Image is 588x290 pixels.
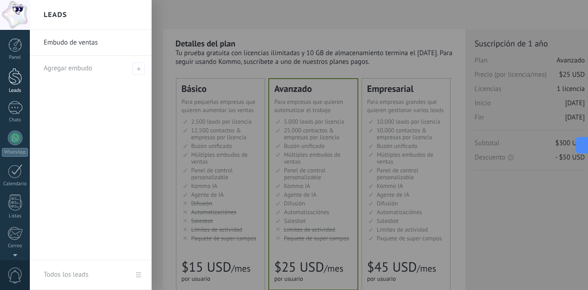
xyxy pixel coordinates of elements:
[2,243,28,249] div: Correo
[2,213,28,219] div: Listas
[44,30,142,56] a: Embudo de ventas
[2,117,28,123] div: Chats
[2,55,28,61] div: Panel
[44,0,67,29] h2: Leads
[44,64,92,73] span: Agregar embudo
[44,262,88,288] div: Todos los leads
[2,181,28,187] div: Calendario
[132,63,145,75] span: Agregar embudo
[2,88,28,94] div: Leads
[2,148,28,157] div: WhatsApp
[30,260,152,290] a: Todos los leads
